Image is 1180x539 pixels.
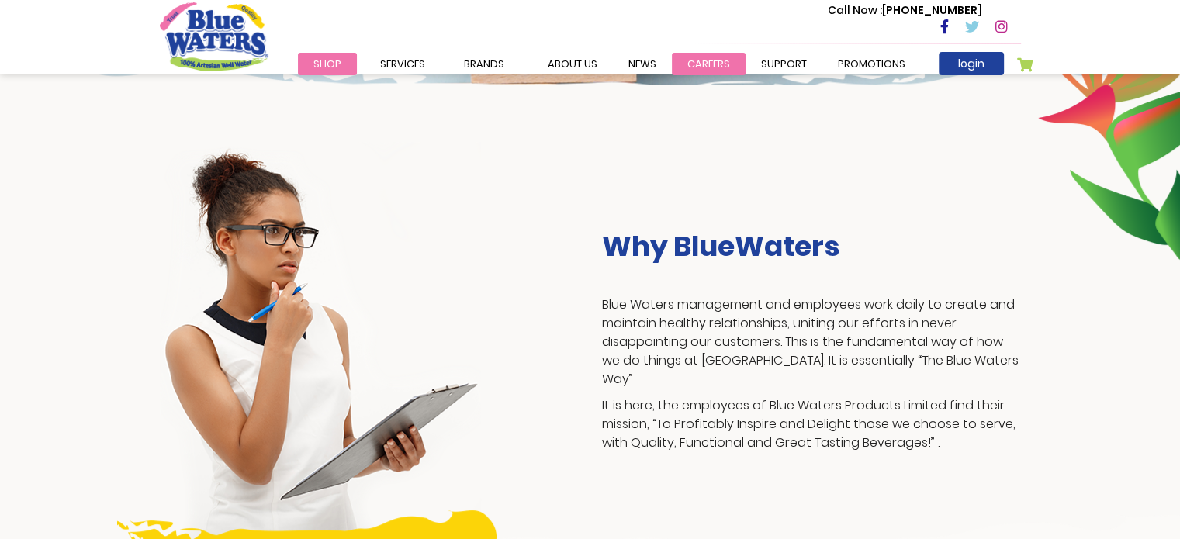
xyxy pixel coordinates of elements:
[602,396,1021,452] p: It is here, the employees of Blue Waters Products Limited find their mission, “To Profitably Insp...
[380,57,425,71] span: Services
[746,53,822,75] a: support
[613,53,672,75] a: News
[602,230,1021,263] h3: Why BlueWaters
[939,52,1004,75] a: login
[828,2,982,19] p: [PHONE_NUMBER]
[313,57,341,71] span: Shop
[602,295,1021,389] p: Blue Waters management and employees work daily to create and maintain healthy relationships, uni...
[464,57,504,71] span: Brands
[672,53,746,75] a: careers
[822,53,921,75] a: Promotions
[828,2,882,18] span: Call Now :
[160,2,268,71] a: store logo
[532,53,613,75] a: about us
